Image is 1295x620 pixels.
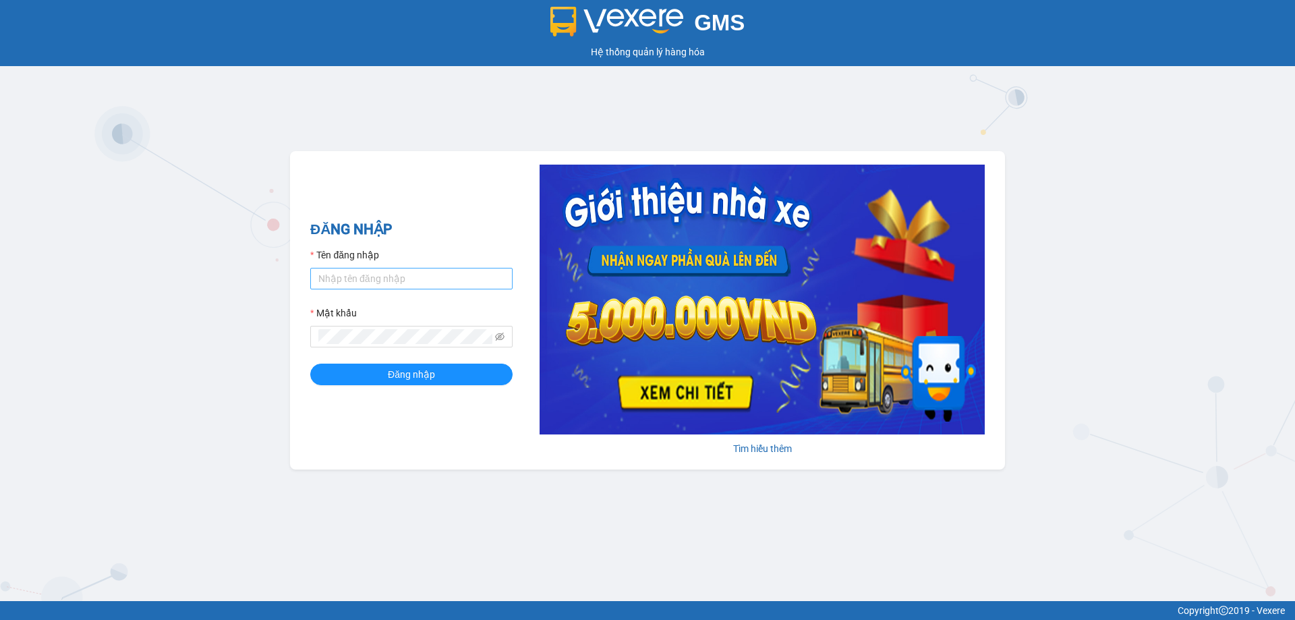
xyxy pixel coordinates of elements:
label: Tên đăng nhập [310,248,379,262]
img: logo 2 [550,7,684,36]
h2: ĐĂNG NHẬP [310,219,513,241]
a: GMS [550,20,745,31]
span: Đăng nhập [388,367,435,382]
div: Hệ thống quản lý hàng hóa [3,45,1292,59]
span: copyright [1219,606,1228,615]
img: banner-0 [540,165,985,434]
button: Đăng nhập [310,364,513,385]
div: Tìm hiểu thêm [540,441,985,456]
input: Mật khẩu [318,329,492,344]
label: Mật khẩu [310,306,357,320]
input: Tên đăng nhập [310,268,513,289]
span: GMS [694,10,745,35]
span: eye-invisible [495,332,505,341]
div: Copyright 2019 - Vexere [10,603,1285,618]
